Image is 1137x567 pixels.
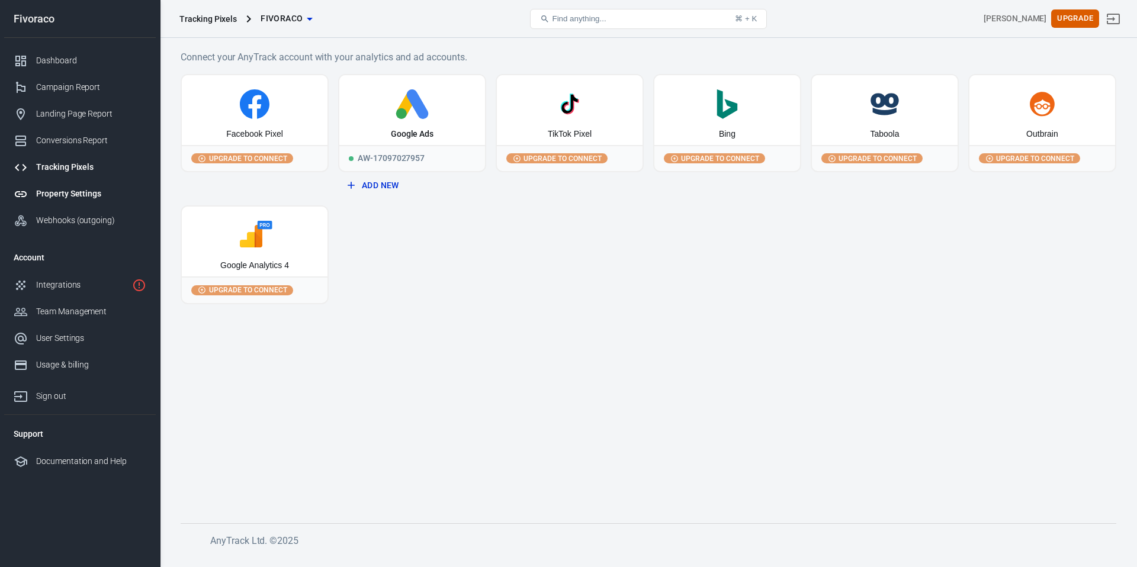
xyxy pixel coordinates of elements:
div: Conversions Report [36,134,146,147]
button: OutbrainUpgrade to connect [968,74,1116,172]
span: Upgrade to connect [836,153,919,164]
button: Facebook PixelUpgrade to connect [181,74,329,172]
button: Add New [343,175,481,196]
svg: 1 networks not verified yet [132,278,146,292]
a: Conversions Report [4,127,156,154]
button: Fivoraco [256,8,317,30]
span: Upgrade to connect [207,285,290,295]
li: Support [4,420,156,448]
div: Facebook Pixel [226,128,283,140]
div: Documentation and Help [36,455,146,468]
a: Campaign Report [4,74,156,101]
div: Property Settings [36,188,146,200]
h6: Connect your AnyTrack account with your analytics and ad accounts. [181,50,1116,65]
span: Upgrade to connect [994,153,1077,164]
button: TikTok PixelUpgrade to connect [496,74,644,172]
li: Account [4,243,156,272]
a: Webhooks (outgoing) [4,207,156,234]
a: Property Settings [4,181,156,207]
div: Google Ads [391,128,434,140]
div: Tracking Pixels [179,13,237,25]
div: Team Management [36,305,146,318]
button: BingUpgrade to connect [653,74,801,172]
span: Running [349,156,354,161]
div: Bing [719,128,735,140]
div: Tracking Pixels [36,161,146,173]
div: ⌘ + K [735,14,757,23]
a: Sign out [1099,5,1128,33]
div: Google Analytics 4 [220,260,289,272]
div: Webhooks (outgoing) [36,214,146,227]
span: Fivoraco [261,11,303,26]
a: Tracking Pixels [4,154,156,181]
div: Taboola [870,128,899,140]
a: Integrations [4,272,156,298]
button: Upgrade [1051,9,1099,28]
div: TikTok Pixel [548,128,592,140]
div: Campaign Report [36,81,146,94]
div: Account id: nbGsLXu6 [984,12,1046,25]
div: Landing Page Report [36,108,146,120]
div: User Settings [36,332,146,344]
div: Integrations [36,279,127,291]
span: Upgrade to connect [521,153,604,164]
span: Upgrade to connect [679,153,762,164]
a: Google AdsRunningAW-17097027957 [338,74,486,172]
div: AW-17097027957 [339,145,485,171]
a: Usage & billing [4,352,156,378]
div: Usage & billing [36,359,146,371]
div: Fivoraco [4,14,156,24]
span: Upgrade to connect [207,153,290,164]
a: User Settings [4,325,156,352]
div: Outbrain [1026,128,1058,140]
div: Dashboard [36,54,146,67]
h6: AnyTrack Ltd. © 2025 [210,533,1099,548]
a: Sign out [4,378,156,410]
a: Team Management [4,298,156,325]
button: TaboolaUpgrade to connect [811,74,959,172]
a: Landing Page Report [4,101,156,127]
div: Sign out [36,390,146,402]
a: Dashboard [4,47,156,74]
button: Find anything...⌘ + K [530,9,767,29]
button: Google Analytics 4Upgrade to connect [181,205,329,304]
span: Find anything... [552,14,606,23]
